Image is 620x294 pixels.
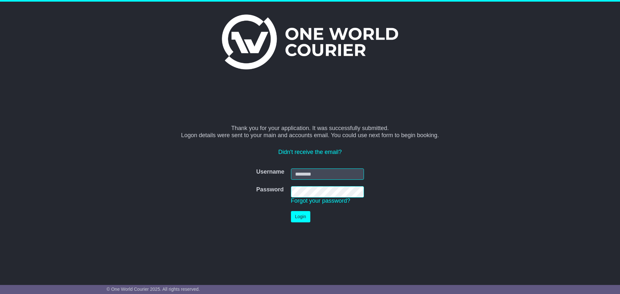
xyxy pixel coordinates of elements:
[291,198,350,204] a: Forgot your password?
[291,211,310,222] button: Login
[222,15,398,69] img: One World
[256,186,284,193] label: Password
[278,149,342,155] a: Didn't receive the email?
[181,125,439,138] span: Thank you for your application. It was successfully submitted. Logon details were sent to your ma...
[256,168,284,176] label: Username
[107,287,200,292] span: © One World Courier 2025. All rights reserved.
